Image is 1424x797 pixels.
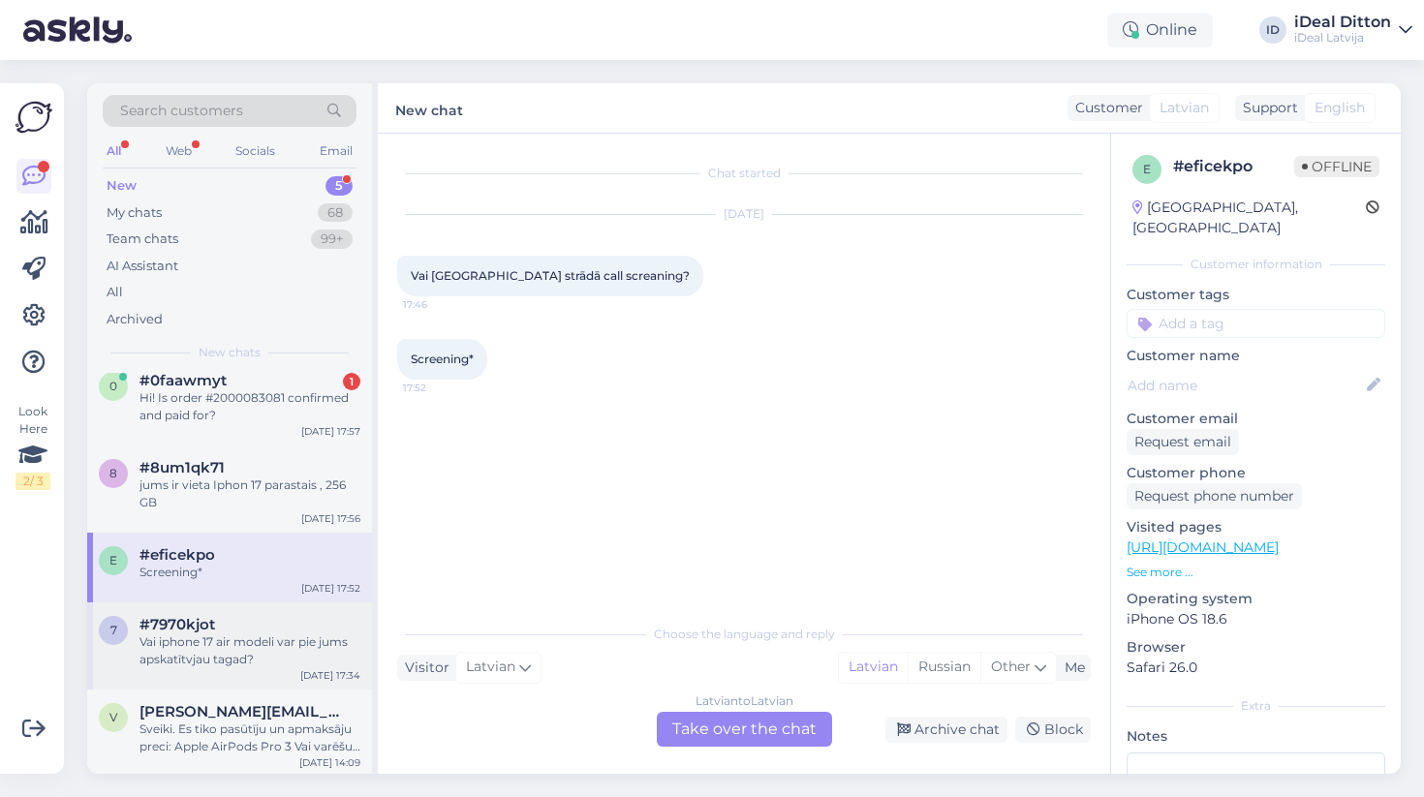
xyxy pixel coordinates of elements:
div: Russian [908,653,980,682]
p: See more ... [1127,564,1385,581]
p: Safari 26.0 [1127,658,1385,678]
div: Chat started [397,165,1091,182]
div: [GEOGRAPHIC_DATA], [GEOGRAPHIC_DATA] [1132,198,1366,238]
a: [URL][DOMAIN_NAME] [1127,538,1279,556]
div: Archived [107,310,163,329]
div: [DATE] 17:57 [301,424,360,439]
div: Visitor [397,658,449,678]
div: All [103,138,125,164]
span: 17:52 [403,381,476,395]
div: Support [1235,98,1298,118]
div: iDeal Ditton [1294,15,1391,30]
div: Customer [1068,98,1143,118]
span: Latvian [1160,98,1209,118]
div: Hi! Is order #2000083081 confirmed and paid for? [139,389,360,424]
div: # eficekpo [1173,155,1294,178]
span: Screening* [411,352,474,366]
div: Latvian to Latvian [696,692,793,710]
div: Customer information [1127,256,1385,273]
div: 2 / 3 [15,473,50,490]
span: English [1315,98,1365,118]
div: jums ir vieta Iphon 17 parastais , 256 GB [139,476,360,511]
div: [DATE] 17:56 [301,511,360,526]
div: Sveiki. Es tiko pasūtīju un apmaksāju preci: Apple AirPods Pro 3 Vai varēšu saņemt [DATE] veikalā... [139,720,360,755]
p: Customer tags [1127,285,1385,305]
a: iDeal DittoniDeal Latvija [1294,15,1412,46]
p: Browser [1127,637,1385,658]
span: #8um1qk71 [139,459,225,476]
div: Me [1057,658,1085,678]
div: New [107,176,137,196]
div: [DATE] 17:52 [301,581,360,596]
span: 7 [110,623,117,637]
div: Choose the language and reply [397,626,1091,643]
div: Latvian [839,653,908,682]
span: v [109,710,117,724]
span: #0faawmyt [139,372,227,389]
span: 8 [109,466,117,480]
span: #eficekpo [139,546,215,564]
span: Offline [1294,156,1379,177]
div: Block [1015,717,1091,743]
p: Customer email [1127,409,1385,429]
p: Notes [1127,726,1385,747]
div: [DATE] 14:09 [299,755,360,770]
div: AI Assistant [107,257,178,276]
div: My chats [107,203,162,223]
p: Operating system [1127,589,1385,609]
p: iPhone OS 18.6 [1127,609,1385,629]
div: Request phone number [1127,483,1302,509]
div: All [107,283,123,302]
p: Visited pages [1127,517,1385,537]
div: Team chats [107,230,178,249]
div: 5 [325,176,353,196]
div: Socials [232,138,279,164]
span: New chats [199,344,261,361]
div: [DATE] 17:34 [300,668,360,683]
div: Look Here [15,403,50,490]
div: Take over the chat [657,712,832,747]
div: Vai iphone 17 air modeli var pie jums apskatītvjau tagad? [139,633,360,668]
div: Extra [1127,697,1385,715]
span: viktors.puga@gmail.com [139,703,341,720]
input: Add name [1128,375,1363,396]
input: Add a tag [1127,309,1385,338]
span: 0 [109,379,117,393]
img: Askly Logo [15,99,52,136]
label: New chat [395,95,463,121]
div: ID [1259,16,1286,44]
p: Customer phone [1127,463,1385,483]
div: 1 [343,373,360,390]
span: e [109,553,117,567]
span: Search customers [120,101,243,121]
div: Email [316,138,356,164]
div: [DATE] [397,205,1091,223]
div: iDeal Latvija [1294,30,1391,46]
span: e [1143,162,1151,176]
div: Screening* [139,564,360,581]
div: Archive chat [885,717,1007,743]
span: #7970kjot [139,616,215,633]
span: Latvian [466,657,515,678]
p: Customer name [1127,346,1385,366]
span: Other [991,658,1031,675]
span: Vai [GEOGRAPHIC_DATA] strādā call screaning? [411,268,690,283]
div: 68 [318,203,353,223]
div: Web [162,138,196,164]
div: Request email [1127,429,1239,455]
span: 17:46 [403,297,476,312]
div: Online [1107,13,1213,47]
div: 99+ [311,230,353,249]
